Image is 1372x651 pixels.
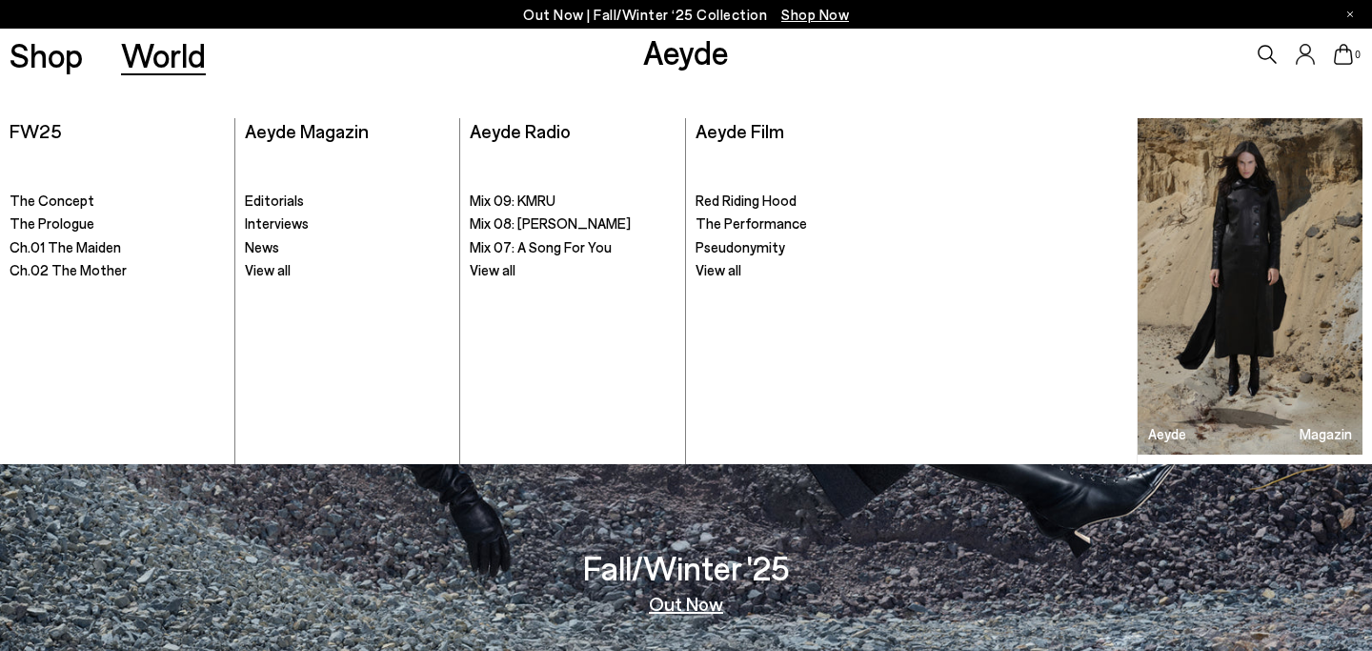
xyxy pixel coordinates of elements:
[245,192,451,211] a: Editorials
[696,238,902,257] a: Pseudonymity
[10,38,83,71] a: Shop
[10,238,121,255] span: Ch.01 The Maiden
[10,192,225,211] a: The Concept
[1353,50,1362,60] span: 0
[1334,44,1353,65] a: 0
[245,261,451,280] a: View all
[121,38,206,71] a: World
[10,261,127,278] span: Ch.02 The Mother
[245,214,309,232] span: Interviews
[10,238,225,257] a: Ch.01 The Maiden
[1300,427,1352,441] h3: Magazin
[696,261,902,280] a: View all
[470,238,676,257] a: Mix 07: A Song For You
[696,261,741,278] span: View all
[470,238,612,255] span: Mix 07: A Song For You
[696,192,797,209] span: Red Riding Hood
[470,192,676,211] a: Mix 09: KMRU
[643,31,729,71] a: Aeyde
[696,214,807,232] span: The Performance
[245,214,451,234] a: Interviews
[245,238,451,257] a: News
[470,261,676,280] a: View all
[245,192,304,209] span: Editorials
[470,192,555,209] span: Mix 09: KMRU
[696,214,902,234] a: The Performance
[696,238,785,255] span: Pseudonymity
[10,214,94,232] span: The Prologue
[649,594,723,613] a: Out Now
[10,261,225,280] a: Ch.02 The Mother
[245,119,369,142] a: Aeyde Magazin
[696,119,784,142] a: Aeyde Film
[470,214,631,232] span: Mix 08: [PERSON_NAME]
[523,3,849,27] p: Out Now | Fall/Winter ‘25 Collection
[245,261,291,278] span: View all
[245,238,279,255] span: News
[470,261,515,278] span: View all
[1138,118,1362,455] a: Aeyde Magazin
[696,192,902,211] a: Red Riding Hood
[1138,118,1362,455] img: ROCHE_PS25_D1_Danielle04_1_5ad3d6fc-07e8-4236-8cdd-f10241b30207_900x.jpg
[470,214,676,234] a: Mix 08: [PERSON_NAME]
[10,214,225,234] a: The Prologue
[781,6,849,23] span: Navigate to /collections/new-in
[10,192,94,209] span: The Concept
[1148,427,1186,441] h3: Aeyde
[10,119,62,142] a: FW25
[583,551,790,584] h3: Fall/Winter '25
[470,119,571,142] a: Aeyde Radio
